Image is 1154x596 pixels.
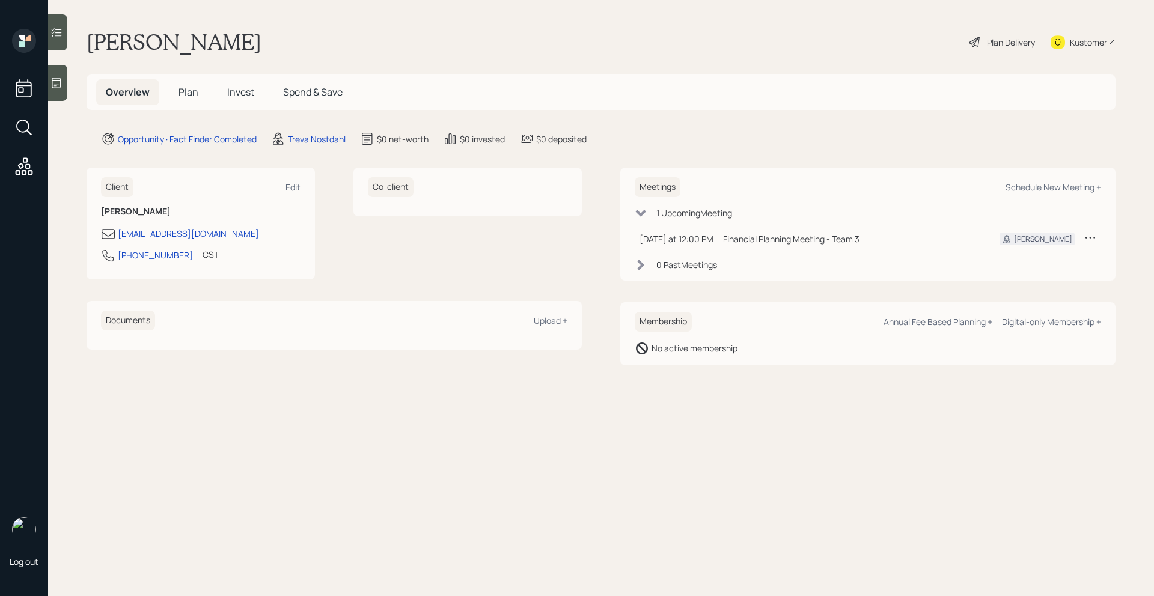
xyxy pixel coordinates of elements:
[106,85,150,99] span: Overview
[118,249,193,261] div: [PHONE_NUMBER]
[656,207,732,219] div: 1 Upcoming Meeting
[1006,181,1101,193] div: Schedule New Meeting +
[101,207,301,217] h6: [PERSON_NAME]
[635,312,692,332] h6: Membership
[377,133,429,145] div: $0 net-worth
[87,29,261,55] h1: [PERSON_NAME]
[283,85,343,99] span: Spend & Save
[288,133,346,145] div: Treva Nostdahl
[1014,234,1072,245] div: [PERSON_NAME]
[640,233,713,245] div: [DATE] at 12:00 PM
[1002,316,1101,327] div: Digital-only Membership +
[635,177,680,197] h6: Meetings
[534,315,567,326] div: Upload +
[656,258,717,271] div: 0 Past Meeting s
[101,177,133,197] h6: Client
[118,227,259,240] div: [EMAIL_ADDRESS][DOMAIN_NAME]
[536,133,587,145] div: $0 deposited
[203,248,219,261] div: CST
[118,133,257,145] div: Opportunity · Fact Finder Completed
[1070,36,1107,49] div: Kustomer
[987,36,1035,49] div: Plan Delivery
[10,556,38,567] div: Log out
[179,85,198,99] span: Plan
[12,517,36,541] img: retirable_logo.png
[723,233,980,245] div: Financial Planning Meeting - Team 3
[101,311,155,330] h6: Documents
[285,181,301,193] div: Edit
[884,316,992,327] div: Annual Fee Based Planning +
[460,133,505,145] div: $0 invested
[652,342,737,354] div: No active membership
[368,177,414,197] h6: Co-client
[227,85,254,99] span: Invest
